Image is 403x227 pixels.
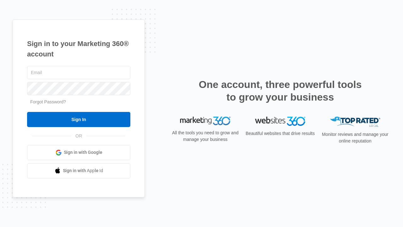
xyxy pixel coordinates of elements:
[64,149,102,156] span: Sign in with Google
[30,99,66,104] a: Forgot Password?
[255,117,305,126] img: Websites 360
[197,78,364,103] h2: One account, three powerful tools to grow your business
[245,130,315,137] p: Beautiful websites that drive results
[27,112,130,127] input: Sign In
[27,163,130,178] a: Sign in with Apple Id
[27,66,130,79] input: Email
[71,133,87,139] span: OR
[27,38,130,59] h1: Sign in to your Marketing 360® account
[27,145,130,160] a: Sign in with Google
[330,117,380,127] img: Top Rated Local
[63,167,103,174] span: Sign in with Apple Id
[170,130,241,143] p: All the tools you need to grow and manage your business
[180,117,230,125] img: Marketing 360
[320,131,390,144] p: Monitor reviews and manage your online reputation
